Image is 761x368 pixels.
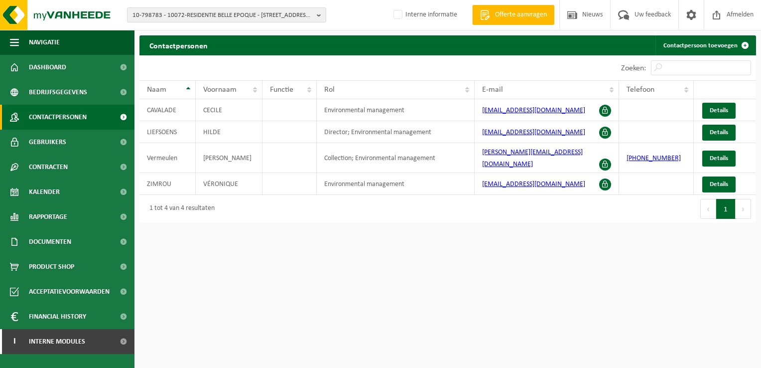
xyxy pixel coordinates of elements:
[29,329,85,354] span: Interne modules
[139,143,196,173] td: Vermeulen
[144,200,215,218] div: 1 tot 4 van 4 resultaten
[139,35,218,55] h2: Contactpersonen
[702,103,736,119] a: Details
[493,10,549,20] span: Offerte aanvragen
[196,143,262,173] td: [PERSON_NAME]
[29,180,60,204] span: Kalender
[29,254,74,279] span: Product Shop
[324,86,335,94] span: Rol
[482,129,585,136] a: [EMAIL_ADDRESS][DOMAIN_NAME]
[29,30,60,55] span: Navigatie
[391,7,457,22] label: Interne informatie
[710,129,728,136] span: Details
[621,64,646,72] label: Zoeken:
[139,99,196,121] td: CAVALADE
[716,199,736,219] button: 1
[29,80,87,105] span: Bedrijfsgegevens
[29,204,67,229] span: Rapportage
[196,121,262,143] td: HILDE
[317,173,474,195] td: Environmental management
[482,86,503,94] span: E-mail
[203,86,237,94] span: Voornaam
[702,151,736,167] a: Details
[710,155,728,162] span: Details
[29,304,86,329] span: Financial History
[317,99,474,121] td: Environmental management
[472,5,554,25] a: Offerte aanvragen
[700,199,716,219] button: Previous
[317,121,474,143] td: Director; Environmental management
[482,181,585,188] a: [EMAIL_ADDRESS][DOMAIN_NAME]
[127,7,326,22] button: 10-798783 - 10072-RESIDENTIE BELLE EPOQUE - [STREET_ADDRESS][PERSON_NAME]
[147,86,166,94] span: Naam
[627,86,654,94] span: Telefoon
[29,155,68,180] span: Contracten
[139,173,196,195] td: ZIMROU
[655,35,755,55] a: Contactpersoon toevoegen
[132,8,313,23] span: 10-798783 - 10072-RESIDENTIE BELLE EPOQUE - [STREET_ADDRESS][PERSON_NAME]
[196,173,262,195] td: VÉRONIQUE
[139,121,196,143] td: LIEFSOENS
[710,181,728,187] span: Details
[702,125,736,141] a: Details
[317,143,474,173] td: Collection; Environmental management
[196,99,262,121] td: CECILE
[29,279,110,304] span: Acceptatievoorwaarden
[10,329,19,354] span: I
[482,149,583,168] a: [PERSON_NAME][EMAIL_ADDRESS][DOMAIN_NAME]
[29,130,66,155] span: Gebruikers
[482,107,585,114] a: [EMAIL_ADDRESS][DOMAIN_NAME]
[627,155,681,162] a: [PHONE_NUMBER]
[29,105,87,130] span: Contactpersonen
[270,86,293,94] span: Functie
[702,177,736,192] a: Details
[29,229,71,254] span: Documenten
[710,107,728,114] span: Details
[29,55,66,80] span: Dashboard
[736,199,751,219] button: Next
